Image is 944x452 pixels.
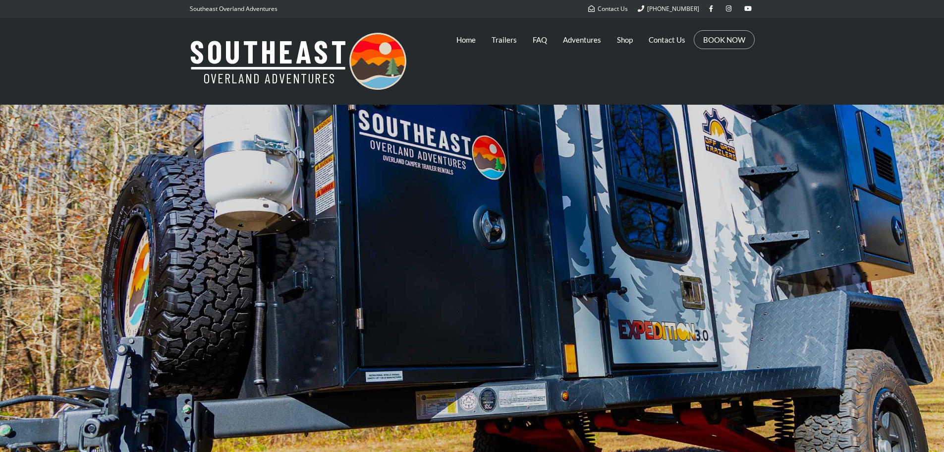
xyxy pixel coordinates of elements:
p: Southeast Overland Adventures [190,2,278,15]
a: Contact Us [588,4,628,13]
a: Trailers [492,27,517,52]
a: FAQ [533,27,547,52]
a: [PHONE_NUMBER] [638,4,699,13]
img: Southeast Overland Adventures [190,33,406,90]
span: [PHONE_NUMBER] [647,4,699,13]
a: Contact Us [649,27,685,52]
a: Shop [617,27,633,52]
a: Home [456,27,476,52]
span: Contact Us [598,4,628,13]
a: BOOK NOW [703,35,745,45]
a: Adventures [563,27,601,52]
